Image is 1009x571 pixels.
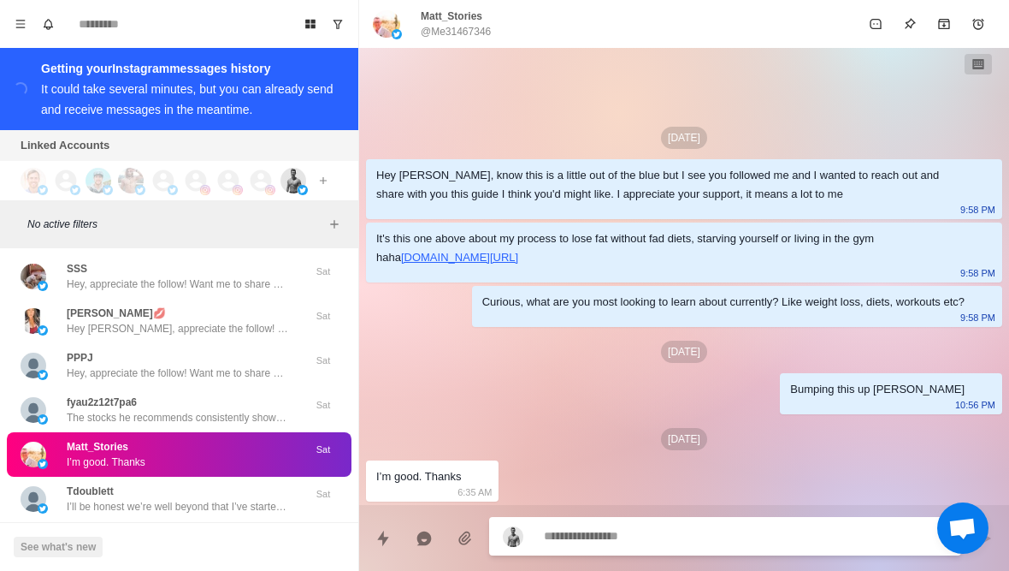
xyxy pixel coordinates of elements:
p: [DATE] [661,428,707,450]
img: picture [38,281,48,291]
img: picture [373,10,400,38]
p: 9:58 PM [960,264,995,283]
p: 9:58 PM [960,200,995,219]
img: picture [38,503,48,514]
p: 10:56 PM [955,396,995,414]
p: @Me31467346 [421,24,491,39]
button: Add reminder [961,7,995,41]
img: picture [21,264,46,289]
button: Quick replies [366,521,400,556]
p: Tdoublett [67,484,114,499]
p: I’m good. Thanks [67,455,145,470]
div: Getting your Instagram messages history [41,58,338,79]
div: Hey [PERSON_NAME], know this is a little out of the blue but I see you followed me and I wanted t... [376,166,965,204]
div: Open chat [937,503,988,554]
img: picture [38,370,48,380]
button: Add media [448,521,482,556]
img: picture [86,168,111,193]
div: Curious, what are you most looking to learn about currently? Like weight loss, diets, workouts etc? [482,293,965,312]
img: picture [103,185,113,195]
p: I’ll be honest we’re well beyond that I’ve started smoking freebase coccaine recently and I’m try... [67,499,289,514]
img: picture [38,325,48,336]
p: Hey, appreciate the follow! Want me to share with you my guide to losing fat without starving you... [67,277,289,292]
img: picture [21,486,46,512]
p: Sat [302,309,345,324]
button: See what's new [14,537,103,557]
p: [DATE] [661,341,707,363]
p: PPPJ [67,350,93,366]
img: picture [298,185,308,195]
p: Sat [302,487,345,502]
img: picture [70,185,80,195]
p: Sat [302,398,345,413]
div: It could take several minutes, but you can already send and receive messages in the meantime. [41,82,333,116]
button: Notifications [34,10,62,38]
img: picture [233,185,243,195]
button: Reply with AI [407,521,441,556]
button: Menu [7,10,34,38]
img: picture [38,414,48,425]
div: I’m good. Thanks [376,467,461,486]
p: fyau2z12t7pa6 [67,395,137,410]
div: It's this one above about my process to lose fat without fad diets, starving yourself or living i... [376,229,965,267]
button: Archive [927,7,961,41]
img: picture [392,29,402,39]
img: picture [135,185,145,195]
p: Hey [PERSON_NAME], appreciate the follow! Want me to share with you my guide to losing fat withou... [67,321,289,336]
img: picture [503,526,523,547]
button: Show unread conversations [324,10,351,38]
img: picture [265,185,275,195]
img: picture [21,308,46,334]
img: picture [38,459,48,469]
p: [PERSON_NAME]💋 [67,306,166,321]
button: Add account [313,170,333,191]
img: picture [21,353,46,378]
div: Bumping this up [PERSON_NAME] [790,380,965,399]
button: Pin [893,7,927,41]
button: Board View [297,10,324,38]
img: picture [280,168,306,193]
img: picture [200,185,210,195]
p: Hey, appreciate the follow! Want me to share with you my guide to losing fat without starving you... [67,366,289,381]
p: No active filters [27,217,324,232]
p: Sat [302,265,345,279]
p: The stocks he recommends consistently show impressive gains. He shares real-time buy/sell alerts ... [67,410,289,425]
img: picture [21,397,46,423]
p: [DATE] [661,127,707,149]
p: Sat [302,354,345,368]
img: picture [21,442,46,467]
img: picture [38,185,48,195]
img: picture [21,168,46,193]
p: Sat [302,443,345,457]
p: 9:58 PM [960,308,995,327]
img: picture [168,185,178,195]
p: SSS [67,261,87,277]
p: Matt_Stories [67,439,128,455]
a: [DOMAIN_NAME][URL] [401,251,518,264]
button: Mark as unread [859,7,893,41]
p: Linked Accounts [21,137,109,154]
button: Add filters [324,214,345,235]
p: 6:35 AM [457,483,492,502]
p: Matt_Stories [421,9,482,24]
img: picture [118,168,144,193]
